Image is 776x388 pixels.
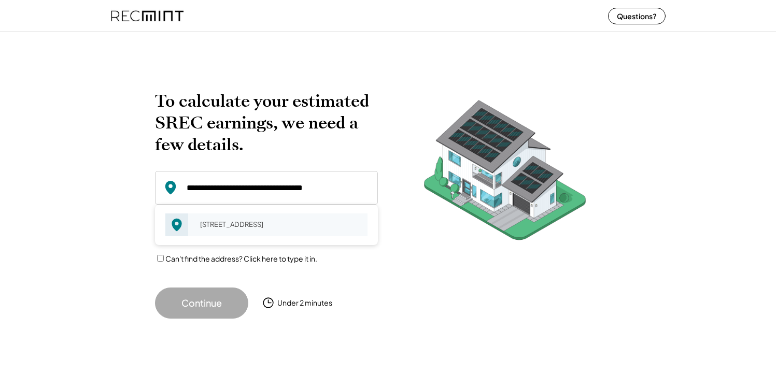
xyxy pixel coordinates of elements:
[111,2,184,30] img: recmint-logotype%403x%20%281%29.jpeg
[165,254,317,263] label: Can't find the address? Click here to type it in.
[404,90,606,256] img: RecMintArtboard%207.png
[193,217,368,232] div: [STREET_ADDRESS]
[277,298,332,308] div: Under 2 minutes
[155,90,378,155] h2: To calculate your estimated SREC earnings, we need a few details.
[608,8,666,24] button: Questions?
[155,288,248,319] button: Continue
